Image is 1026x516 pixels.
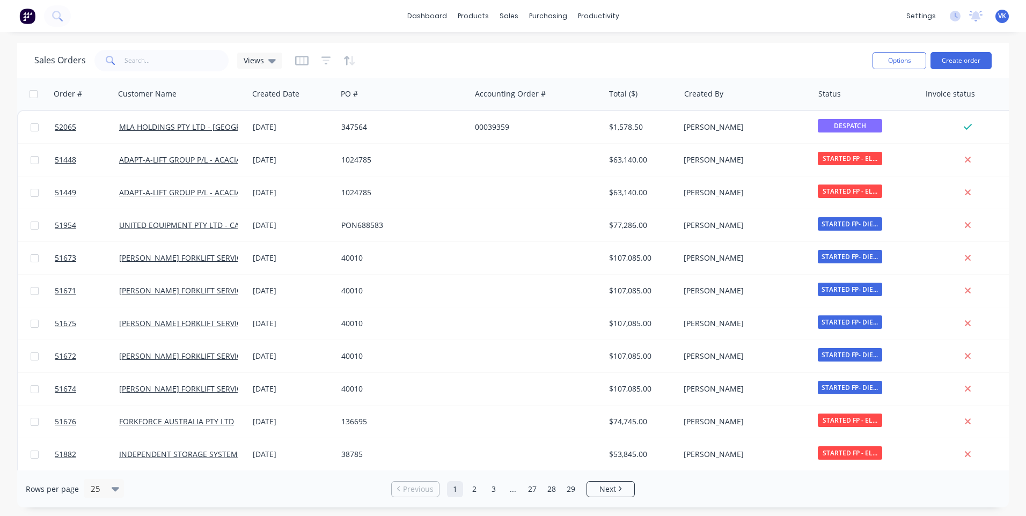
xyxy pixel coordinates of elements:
[998,11,1006,21] span: VK
[505,481,521,497] a: Jump forward
[55,416,76,427] span: 51676
[392,484,439,495] a: Previous page
[124,50,229,71] input: Search...
[55,111,119,143] a: 52065
[55,154,76,165] span: 51448
[341,122,460,132] div: 347564
[54,89,82,99] div: Order #
[609,416,672,427] div: $74,745.00
[34,55,86,65] h1: Sales Orders
[818,89,841,99] div: Status
[341,220,460,231] div: PON688583
[587,484,634,495] a: Next page
[55,122,76,132] span: 52065
[119,318,331,328] a: [PERSON_NAME] FORKLIFT SERVICES - [GEOGRAPHIC_DATA]
[253,285,333,296] div: [DATE]
[609,285,672,296] div: $107,085.00
[55,242,119,274] a: 51673
[55,209,119,241] a: 51954
[930,52,992,69] button: Create order
[486,481,502,497] a: Page 3
[818,446,882,460] span: STARTED FP - EL...
[26,484,79,495] span: Rows per page
[684,89,723,99] div: Created By
[684,187,803,198] div: [PERSON_NAME]
[253,122,333,132] div: [DATE]
[609,449,672,460] div: $53,845.00
[599,484,616,495] span: Next
[609,253,672,263] div: $107,085.00
[524,8,573,24] div: purchasing
[609,318,672,329] div: $107,085.00
[55,318,76,329] span: 51675
[341,187,460,198] div: 1024785
[55,438,119,470] a: 51882
[55,220,76,231] span: 51954
[119,384,331,394] a: [PERSON_NAME] FORKLIFT SERVICES - [GEOGRAPHIC_DATA]
[55,187,76,198] span: 51449
[684,253,803,263] div: [PERSON_NAME]
[341,285,460,296] div: 40010
[341,416,460,427] div: 136695
[341,351,460,362] div: 40010
[19,8,35,24] img: Factory
[684,122,803,132] div: [PERSON_NAME]
[573,8,625,24] div: productivity
[524,481,540,497] a: Page 27
[253,449,333,460] div: [DATE]
[119,416,234,426] a: FORKFORCE AUSTRALIA PTY LTD
[609,187,672,198] div: $63,140.00
[475,122,594,132] div: 00039359
[684,220,803,231] div: [PERSON_NAME]
[341,384,460,394] div: 40010
[55,384,76,394] span: 51674
[119,351,331,361] a: [PERSON_NAME] FORKLIFT SERVICES - [GEOGRAPHIC_DATA]
[341,449,460,460] div: 38785
[341,89,358,99] div: PO #
[55,406,119,438] a: 51676
[253,220,333,231] div: [DATE]
[818,250,882,263] span: STARTED FP- DIE...
[253,154,333,165] div: [DATE]
[544,481,560,497] a: Page 28
[55,373,119,405] a: 51674
[387,481,639,497] ul: Pagination
[818,185,882,198] span: STARTED FP - EL...
[402,8,452,24] a: dashboard
[119,220,254,230] a: UNITED EQUIPMENT PTY LTD - CAVAN
[341,318,460,329] div: 40010
[252,89,299,99] div: Created Date
[609,122,672,132] div: $1,578.50
[926,89,975,99] div: Invoice status
[609,154,672,165] div: $63,140.00
[55,275,119,307] a: 51671
[873,52,926,69] button: Options
[253,351,333,362] div: [DATE]
[818,217,882,231] span: STARTED FP- DIE...
[684,449,803,460] div: [PERSON_NAME]
[341,253,460,263] div: 40010
[244,55,264,66] span: Views
[609,351,672,362] div: $107,085.00
[119,253,331,263] a: [PERSON_NAME] FORKLIFT SERVICES - [GEOGRAPHIC_DATA]
[684,318,803,329] div: [PERSON_NAME]
[475,89,546,99] div: Accounting Order #
[563,481,579,497] a: Page 29
[818,152,882,165] span: STARTED FP - EL...
[253,318,333,329] div: [DATE]
[818,381,882,394] span: STARTED FP- DIE...
[609,384,672,394] div: $107,085.00
[818,283,882,296] span: STARTED FP- DIE...
[452,8,494,24] div: products
[901,8,941,24] div: settings
[119,154,265,165] a: ADAPT-A-LIFT GROUP P/L - ACACIA RIDGE
[818,315,882,329] span: STARTED FP- DIE...
[684,285,803,296] div: [PERSON_NAME]
[609,220,672,231] div: $77,286.00
[253,253,333,263] div: [DATE]
[818,119,882,132] span: DESPATCH
[55,176,119,209] a: 51449
[253,187,333,198] div: [DATE]
[55,351,76,362] span: 51672
[55,285,76,296] span: 51671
